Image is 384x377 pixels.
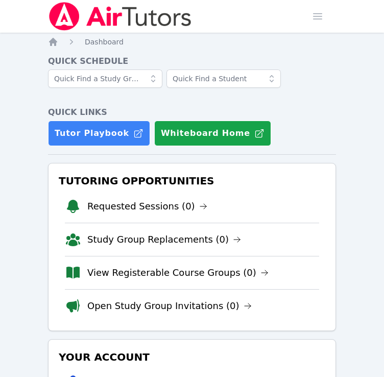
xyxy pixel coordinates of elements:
[48,2,193,31] img: Air Tutors
[87,232,241,247] a: Study Group Replacements (0)
[154,121,271,146] button: Whiteboard Home
[87,299,252,313] a: Open Study Group Invitations (0)
[48,106,336,119] h4: Quick Links
[48,69,162,88] input: Quick Find a Study Group
[48,121,150,146] a: Tutor Playbook
[48,37,336,47] nav: Breadcrumb
[57,172,327,190] h3: Tutoring Opportunities
[85,38,124,46] span: Dashboard
[57,348,327,366] h3: Your Account
[87,199,207,214] a: Requested Sessions (0)
[85,37,124,47] a: Dashboard
[87,266,269,280] a: View Registerable Course Groups (0)
[166,69,281,88] input: Quick Find a Student
[48,55,336,67] h4: Quick Schedule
